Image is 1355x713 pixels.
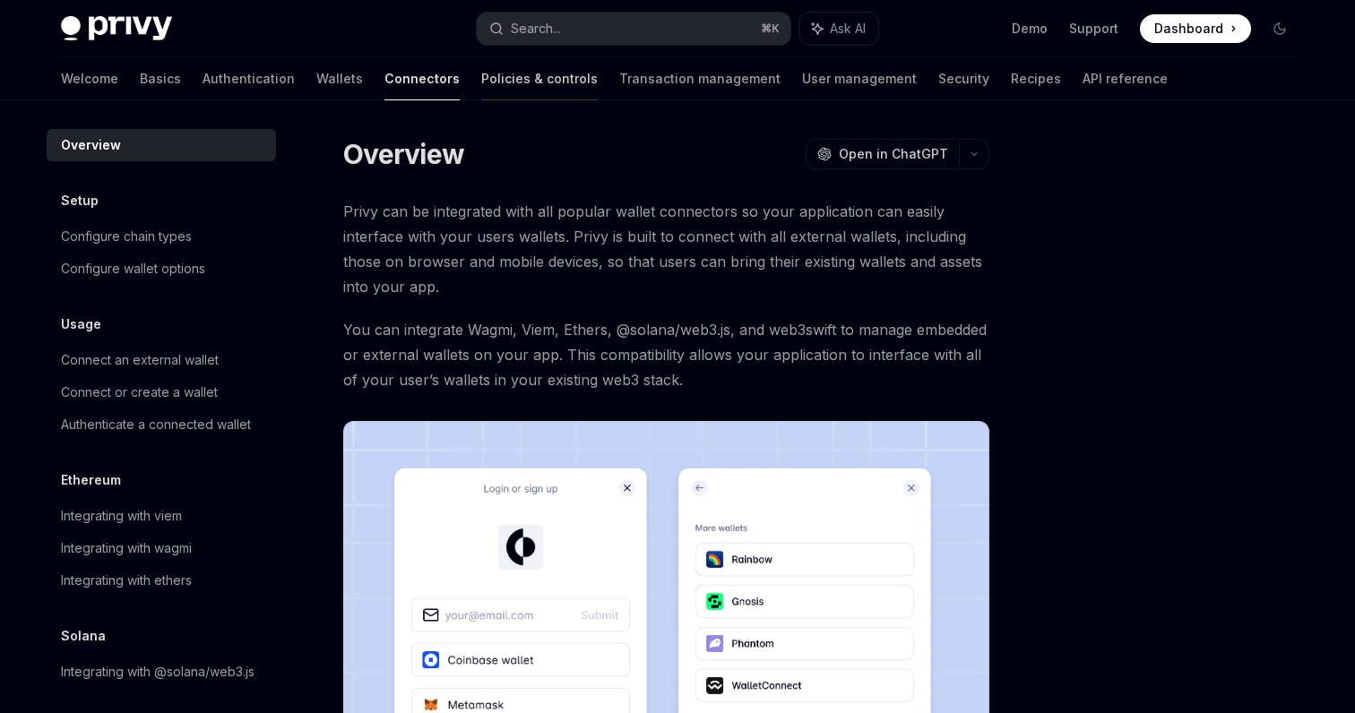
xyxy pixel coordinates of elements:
[61,16,172,41] img: dark logo
[61,469,121,491] h5: Ethereum
[938,57,989,100] a: Security
[619,57,781,100] a: Transaction management
[61,134,121,156] div: Overview
[47,344,276,376] a: Connect an external wallet
[61,190,99,211] h5: Setup
[47,408,276,441] a: Authenticate a connected wallet
[343,317,989,392] span: You can integrate Wagmi, Viem, Ethers, @solana/web3.js, and web3swift to manage embedded or exter...
[61,382,218,403] div: Connect or create a wallet
[839,145,948,163] span: Open in ChatGPT
[1069,20,1118,38] a: Support
[61,57,118,100] a: Welcome
[47,500,276,532] a: Integrating with viem
[47,564,276,597] a: Integrating with ethers
[61,314,101,335] h5: Usage
[61,258,205,279] div: Configure wallet options
[1012,20,1048,38] a: Demo
[343,199,989,299] span: Privy can be integrated with all popular wallet connectors so your application can easily interfa...
[47,656,276,688] a: Integrating with @solana/web3.js
[481,57,598,100] a: Policies & controls
[761,21,780,36] span: ⌘ K
[343,138,464,170] h1: Overview
[61,349,219,371] div: Connect an external wallet
[511,18,561,39] div: Search...
[1154,20,1223,38] span: Dashboard
[806,139,959,169] button: Open in ChatGPT
[47,220,276,253] a: Configure chain types
[140,57,181,100] a: Basics
[203,57,295,100] a: Authentication
[802,57,917,100] a: User management
[1083,57,1168,100] a: API reference
[477,13,790,45] button: Search...⌘K
[830,20,866,38] span: Ask AI
[47,376,276,408] a: Connect or create a wallet
[61,414,251,435] div: Authenticate a connected wallet
[47,129,276,161] a: Overview
[1011,57,1061,100] a: Recipes
[61,625,106,647] h5: Solana
[61,537,192,559] div: Integrating with wagmi
[384,57,460,100] a: Connectors
[1140,14,1251,43] a: Dashboard
[47,253,276,285] a: Configure wallet options
[316,57,363,100] a: Wallets
[61,505,182,527] div: Integrating with viem
[47,532,276,564] a: Integrating with wagmi
[61,570,192,591] div: Integrating with ethers
[61,661,255,683] div: Integrating with @solana/web3.js
[799,13,878,45] button: Ask AI
[61,226,192,247] div: Configure chain types
[1265,14,1294,43] button: Toggle dark mode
